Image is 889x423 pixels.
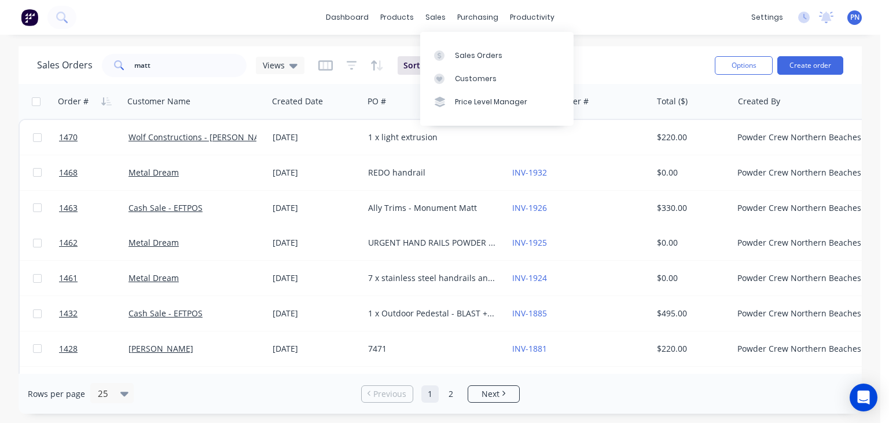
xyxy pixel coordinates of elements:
[128,237,179,248] a: Metal Dream
[28,388,85,400] span: Rows per page
[128,308,203,319] a: Cash Sale - EFTPOS
[273,202,359,214] div: [DATE]
[59,167,78,178] span: 1468
[451,9,504,26] div: purchasing
[657,343,725,355] div: $220.00
[374,9,420,26] div: products
[59,343,78,355] span: 1428
[420,90,574,114] a: Price Level Manager
[442,385,460,403] a: Page 2
[737,308,866,319] div: Powder Crew Northern Beaches
[368,132,497,143] div: 1 x light extrusion
[850,384,877,411] div: Open Intercom Messenger
[420,43,574,67] a: Sales Orders
[59,120,128,155] a: 1470
[512,343,547,354] a: INV-1881
[512,202,547,213] a: INV-1926
[512,237,547,248] a: INV-1925
[420,9,451,26] div: sales
[273,237,359,249] div: [DATE]
[738,96,780,107] div: Created By
[737,237,866,249] div: Powder Crew Northern Beaches
[128,202,203,213] a: Cash Sale - EFTPOS
[59,132,78,143] span: 1470
[657,132,725,143] div: $220.00
[21,9,38,26] img: Factory
[657,202,725,214] div: $330.00
[273,272,359,284] div: [DATE]
[37,60,93,71] h1: Sales Orders
[128,272,179,283] a: Metal Dream
[263,59,285,71] span: Views
[403,60,465,71] span: Sorting: Order #
[455,97,527,107] div: Price Level Manager
[59,272,78,284] span: 1461
[737,132,866,143] div: Powder Crew Northern Beaches
[59,155,128,190] a: 1468
[357,385,524,403] ul: Pagination
[273,343,359,355] div: [DATE]
[398,56,486,75] button: Sorting:Order #
[320,9,374,26] a: dashboard
[128,132,274,143] a: Wolf Constructions - [PERSON_NAME]
[512,308,547,319] a: INV-1885
[362,388,413,400] a: Previous page
[512,167,547,178] a: INV-1932
[373,388,406,400] span: Previous
[504,9,560,26] div: productivity
[737,343,866,355] div: Powder Crew Northern Beaches
[421,385,439,403] a: Page 1 is your current page
[59,225,128,260] a: 1462
[272,96,323,107] div: Created Date
[657,96,688,107] div: Total ($)
[368,96,386,107] div: PO #
[657,308,725,319] div: $495.00
[368,343,497,355] div: 7471
[657,167,725,178] div: $0.00
[368,308,497,319] div: 1 x Outdoor Pedestal - BLAST + POWDERCOAT - MATT FLAT BLACK
[128,343,193,354] a: [PERSON_NAME]
[368,167,497,178] div: REDO handrail
[737,202,866,214] div: Powder Crew Northern Beaches
[59,367,128,402] a: 1423
[58,96,89,107] div: Order #
[657,272,725,284] div: $0.00
[127,96,190,107] div: Customer Name
[468,388,519,400] a: Next page
[368,272,497,284] div: 7 x stainless steel handrails and spaces
[59,261,128,296] a: 1461
[850,12,859,23] span: PN
[737,167,866,178] div: Powder Crew Northern Beaches
[59,331,128,366] a: 1428
[273,308,359,319] div: [DATE]
[512,272,547,283] a: INV-1924
[59,296,128,331] a: 1432
[59,191,128,225] a: 1463
[273,132,359,143] div: [DATE]
[368,202,497,214] div: Ally Trims - Monument Matt
[482,388,499,400] span: Next
[777,56,843,75] button: Create order
[715,56,773,75] button: Options
[657,237,725,249] div: $0.00
[368,237,497,249] div: URGENT HAND RAILS POWDER COAT
[134,54,247,77] input: Search...
[737,272,866,284] div: Powder Crew Northern Beaches
[455,50,502,61] div: Sales Orders
[455,74,497,84] div: Customers
[59,237,78,249] span: 1462
[273,167,359,178] div: [DATE]
[128,167,179,178] a: Metal Dream
[59,202,78,214] span: 1463
[745,9,789,26] div: settings
[59,308,78,319] span: 1432
[420,67,574,90] a: Customers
